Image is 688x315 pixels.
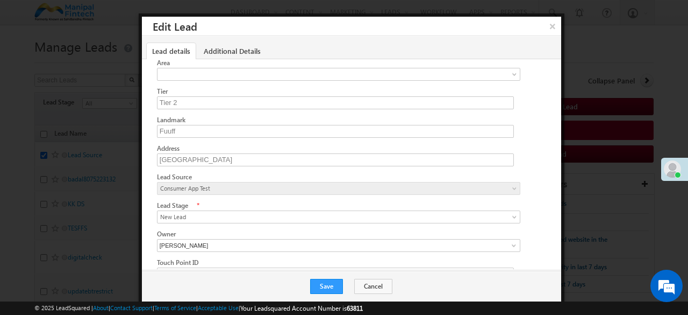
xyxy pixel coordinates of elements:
[198,43,267,60] a: Additional Details
[18,57,45,71] img: d_60004797649_company_0_60004797649
[56,57,181,71] div: Chat with us now
[157,239,520,252] input: Type to Search
[347,304,363,312] span: 63811
[506,240,519,251] a: Show All Items
[157,212,504,222] span: New Lead
[157,201,188,209] label: Lead Stage
[157,258,199,267] label: Touch Point ID
[157,59,170,67] label: Area
[240,304,363,312] span: Your Leadsquared Account Number is
[354,279,392,294] button: Cancel
[176,5,202,31] div: Minimize live chat window
[110,304,153,311] a: Contact Support
[157,182,520,195] a: Consumer App Test
[157,173,192,181] label: Lead Source
[157,116,185,124] label: Landmark
[34,303,363,313] span: © 2025 LeadSquared | | | | |
[14,100,196,234] textarea: Type your message and hit 'Enter'
[153,17,561,36] h3: Edit Lead
[93,304,109,311] a: About
[544,17,561,36] button: ×
[198,304,239,311] a: Acceptable Use
[157,230,176,238] label: Owner
[157,87,168,95] label: Tier
[154,304,196,311] a: Terms of Service
[146,242,195,257] em: Start Chat
[157,184,504,193] span: Consumer App Test
[157,144,180,152] label: Address
[157,211,520,223] a: New Lead
[310,279,343,294] button: Save
[146,43,196,61] a: Lead details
